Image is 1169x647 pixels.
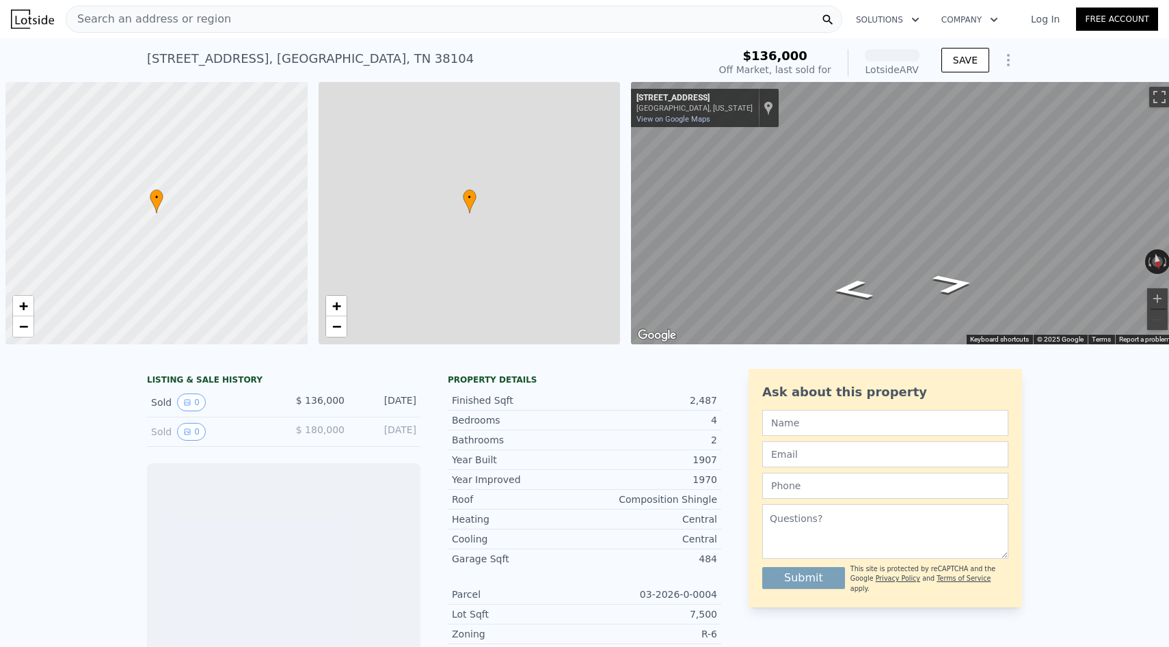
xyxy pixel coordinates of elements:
button: Zoom out [1147,309,1168,330]
div: 03-2026-0-0004 [584,588,717,601]
div: Year Improved [452,473,584,486]
img: Google [634,327,680,344]
div: • [150,189,163,213]
a: Log In [1015,12,1076,26]
div: LISTING & SALE HISTORY [147,374,420,388]
button: Zoom in [1147,288,1168,309]
input: Email [762,441,1008,467]
div: 4 [584,413,717,427]
div: Lot Sqft [452,607,584,621]
span: $ 180,000 [296,424,345,435]
div: Sold [151,394,273,411]
a: Show location on map [764,100,773,115]
path: Go West, Central Ave [915,269,991,299]
span: • [463,191,476,204]
div: Year Built [452,453,584,467]
button: View historical data [177,394,206,411]
button: Solutions [845,8,930,32]
div: Property details [448,374,721,385]
button: Rotate counterclockwise [1145,249,1153,274]
div: Off Market, last sold for [719,63,831,77]
img: Lotside [11,10,54,29]
a: Privacy Policy [876,575,920,582]
a: Open this area in Google Maps (opens a new window) [634,327,680,344]
div: Garage Sqft [452,552,584,566]
span: $ 136,000 [296,395,345,406]
div: Bathrooms [452,433,584,447]
a: Zoom out [326,316,347,337]
input: Name [762,410,1008,436]
div: [STREET_ADDRESS] , [GEOGRAPHIC_DATA] , TN 38104 [147,49,474,68]
div: Ask about this property [762,383,1008,402]
div: Heating [452,512,584,526]
input: Phone [762,473,1008,499]
div: 1970 [584,473,717,486]
a: Terms (opens in new tab) [1092,335,1111,343]
div: R-6 [584,627,717,641]
div: Bedrooms [452,413,584,427]
div: Zoning [452,627,584,641]
a: View on Google Maps [636,115,710,124]
button: Show Options [995,46,1022,74]
button: View historical data [177,423,206,441]
div: Parcel [452,588,584,601]
div: 484 [584,552,717,566]
a: Zoom in [326,296,347,316]
button: Submit [762,567,845,589]
button: Company [930,8,1009,32]
div: Finished Sqft [452,394,584,407]
span: + [19,297,28,314]
div: This site is protected by reCAPTCHA and the Google and apply. [850,564,1008,594]
div: Lotside ARV [865,63,919,77]
div: [DATE] [355,394,416,411]
button: Keyboard shortcuts [970,335,1029,344]
div: Roof [452,493,584,506]
a: Zoom out [13,316,33,337]
div: Central [584,512,717,526]
path: Go East, Central Ave [815,275,891,305]
span: © 2025 Google [1037,335,1084,343]
div: 1907 [584,453,717,467]
div: Central [584,532,717,546]
div: 2 [584,433,717,447]
span: $136,000 [742,49,807,63]
div: [DATE] [355,423,416,441]
div: 7,500 [584,607,717,621]
span: − [332,318,340,335]
a: Free Account [1076,8,1158,31]
span: − [19,318,28,335]
a: Zoom in [13,296,33,316]
div: • [463,189,476,213]
span: Search an address or region [66,11,231,27]
span: • [150,191,163,204]
div: [STREET_ADDRESS] [636,93,753,104]
button: Reset the view [1150,249,1166,275]
div: Cooling [452,532,584,546]
div: Sold [151,423,273,441]
span: + [332,297,340,314]
div: 2,487 [584,394,717,407]
div: Composition Shingle [584,493,717,506]
a: Terms of Service [937,575,991,582]
button: SAVE [941,48,989,72]
div: [GEOGRAPHIC_DATA], [US_STATE] [636,104,753,113]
